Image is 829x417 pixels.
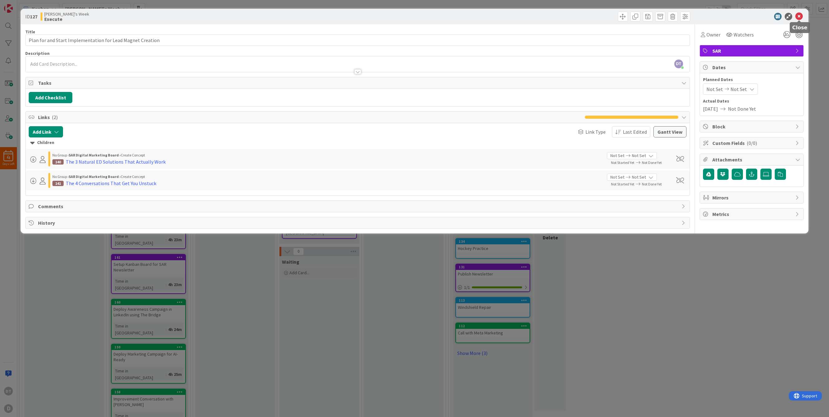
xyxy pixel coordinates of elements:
span: ID [25,13,37,20]
span: Description [25,50,50,56]
span: DT [674,60,683,68]
span: No Group › [52,174,69,179]
b: SAR Digital Marketing Board › [69,153,121,157]
button: Add Link [29,126,63,137]
div: The 3 Natural ED Solutions That Actually Work [66,158,166,165]
h5: Close [792,25,807,31]
label: Title [25,29,35,35]
b: SAR Digital Marketing Board › [69,174,121,179]
span: Planned Dates [703,76,800,83]
span: Link Type [585,128,606,136]
span: No Group › [52,153,69,157]
span: Comments [38,203,678,210]
span: Create Concept [121,174,145,179]
span: Not Set [730,85,747,93]
span: Not Done Yet [642,160,662,165]
span: Actual Dates [703,98,800,104]
button: Add Checklist [29,92,72,103]
span: ( 2 ) [52,114,58,120]
span: Not Started Yet [611,160,634,165]
span: Not Set [610,152,624,159]
span: Create Concept [121,153,145,157]
button: Last Edited [612,126,650,137]
span: Not Done Yet [728,105,756,113]
input: type card name here... [25,35,690,46]
button: Gantt View [653,126,686,137]
span: ( 0/0 ) [747,140,757,146]
span: Support [13,1,28,8]
div: The 4 Conversations That Get You Unstuck [66,180,156,187]
span: History [38,219,678,227]
div: Children [30,139,685,146]
span: Attachments [712,156,792,163]
b: Execute [44,17,89,22]
span: Custom Fields [712,139,792,147]
span: Not Started Yet [611,182,634,186]
span: Not Set [706,85,723,93]
span: Watchers [734,31,754,38]
span: Owner [706,31,720,38]
span: [PERSON_NAME]'s Week [44,12,89,17]
span: Not Set [632,174,646,180]
b: 127 [30,13,37,20]
div: 140 [52,159,64,165]
span: Metrics [712,210,792,218]
span: Not Set [610,174,624,180]
span: Tasks [38,79,678,87]
span: Not Set [632,152,646,159]
span: Last Edited [623,128,647,136]
span: SAR [712,47,792,55]
span: Links [38,113,581,121]
span: Dates [712,64,792,71]
span: Mirrors [712,194,792,201]
span: Not Done Yet [642,182,662,186]
span: [DATE] [703,105,718,113]
div: 141 [52,181,64,186]
span: Block [712,123,792,130]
